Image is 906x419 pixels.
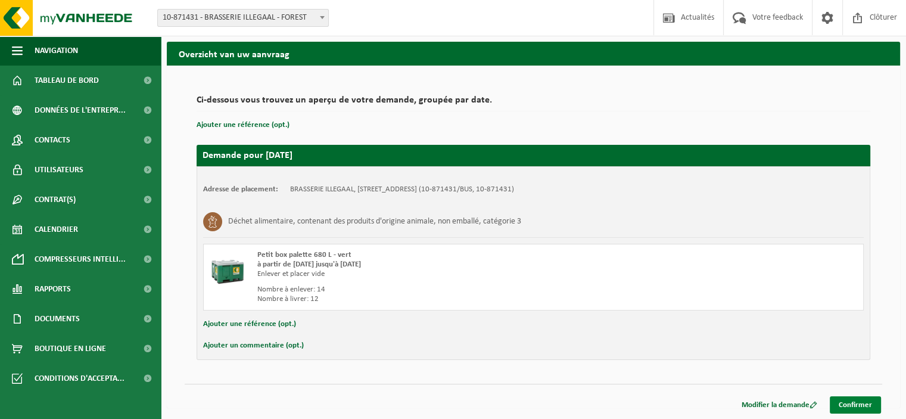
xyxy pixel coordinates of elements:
span: Contacts [35,125,70,155]
h2: Overzicht van uw aanvraag [167,42,900,65]
button: Ajouter une référence (opt.) [203,316,296,332]
span: Utilisateurs [35,155,83,185]
span: Boutique en ligne [35,334,106,364]
strong: Demande pour [DATE] [203,151,292,160]
a: Confirmer [830,396,881,414]
span: Contrat(s) [35,185,76,215]
span: Conditions d'accepta... [35,364,124,393]
button: Ajouter une référence (opt.) [197,117,289,133]
span: Calendrier [35,215,78,244]
span: Données de l'entrepr... [35,95,126,125]
span: 10-871431 - BRASSERIE ILLEGAAL - FOREST [158,10,328,26]
button: Ajouter un commentaire (opt.) [203,338,304,353]
span: Tableau de bord [35,66,99,95]
span: Petit box palette 680 L - vert [257,251,351,259]
h3: Déchet alimentaire, contenant des produits d'origine animale, non emballé, catégorie 3 [228,212,521,231]
span: 10-871431 - BRASSERIE ILLEGAAL - FOREST [157,9,329,27]
strong: à partir de [DATE] jusqu'à [DATE] [257,260,361,268]
a: Modifier la demande [733,396,826,414]
div: Nombre à livrer: 12 [257,294,581,304]
td: BRASSERIE ILLEGAAL, [STREET_ADDRESS] (10-871431/BUS, 10-871431) [290,185,514,194]
span: Rapports [35,274,71,304]
strong: Adresse de placement: [203,185,278,193]
span: Navigation [35,36,78,66]
span: Documents [35,304,80,334]
div: Enlever et placer vide [257,269,581,279]
img: PB-LB-0680-HPE-GN-01.png [210,250,245,286]
div: Nombre à enlever: 14 [257,285,581,294]
h2: Ci-dessous vous trouvez un aperçu de votre demande, groupée par date. [197,95,870,111]
span: Compresseurs intelli... [35,244,126,274]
